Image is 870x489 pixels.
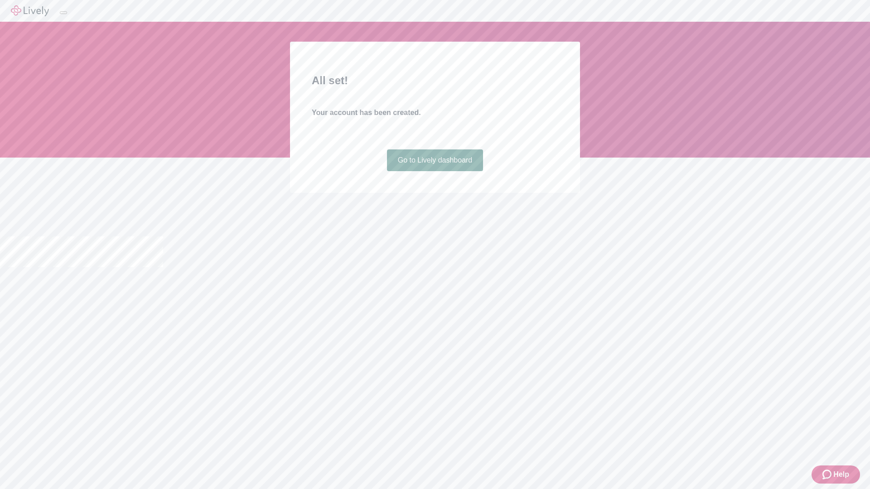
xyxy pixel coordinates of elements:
[312,72,558,89] h2: All set!
[833,469,849,480] span: Help
[822,469,833,480] svg: Zendesk support icon
[11,5,49,16] img: Lively
[812,465,860,484] button: Zendesk support iconHelp
[312,107,558,118] h4: Your account has been created.
[60,11,67,14] button: Log out
[387,149,483,171] a: Go to Lively dashboard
